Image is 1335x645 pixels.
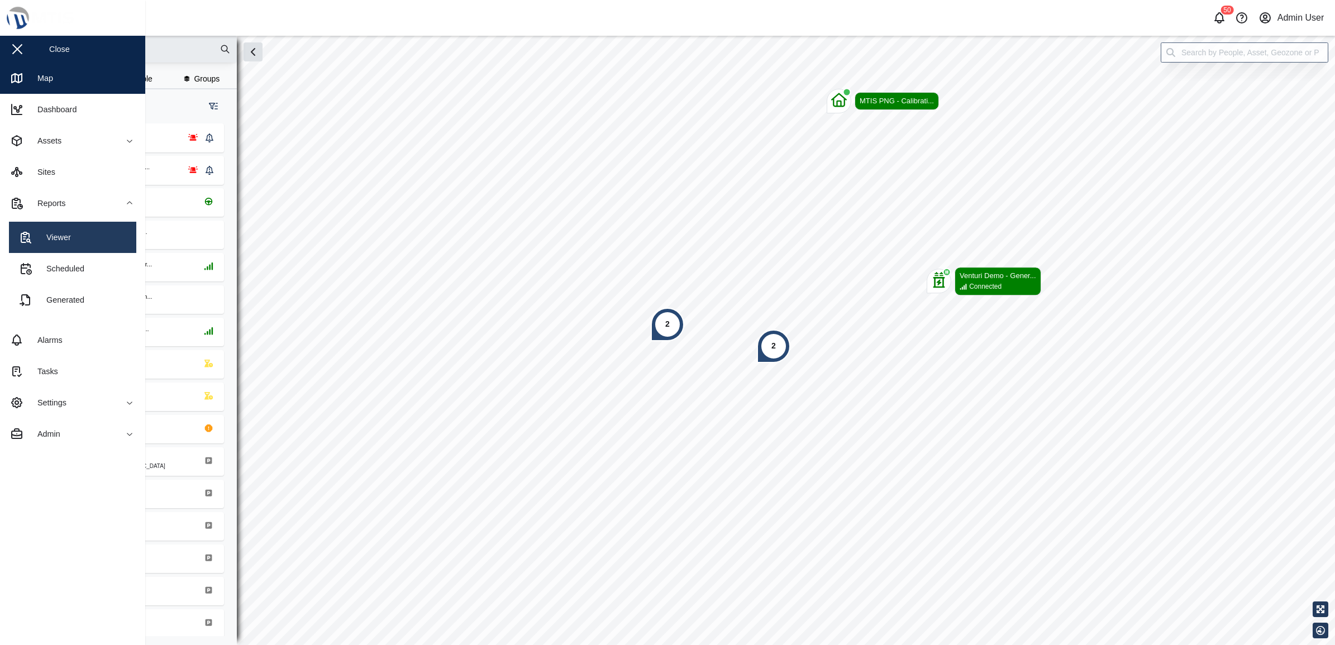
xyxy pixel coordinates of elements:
div: Settings [29,396,66,409]
div: Scheduled [38,262,84,275]
div: 50 [1220,6,1233,15]
span: Groups [194,75,220,83]
div: Map marker [651,308,684,341]
div: Close [49,43,70,55]
div: Map marker [927,267,1041,295]
a: Viewer [9,222,136,253]
div: MTIS PNG - Calibrati... [860,95,934,107]
div: Admin [29,428,60,440]
a: Scheduled [9,253,136,284]
img: Main Logo [6,6,151,30]
button: Admin User [1256,10,1326,26]
div: Ruango, [GEOGRAPHIC_DATA] [84,464,165,469]
div: Tasks [29,365,58,378]
div: Map marker [827,89,939,113]
canvas: Map [36,36,1335,645]
div: Assets [29,135,61,147]
div: Admin User [1277,11,1324,25]
div: Reports [29,197,65,209]
div: Generated [38,294,84,306]
div: Sites [29,166,55,178]
a: Generated [9,284,136,316]
input: Search by People, Asset, Geozone or Place [1161,42,1328,63]
span: People [128,75,152,83]
div: Alarms [29,334,63,346]
div: Viewer [38,231,71,243]
div: Venturi Demo - Gener... [960,270,1036,281]
div: Map [29,72,53,84]
div: Map marker [757,329,790,363]
div: 2 [771,340,776,352]
div: Dashboard [29,103,77,116]
div: 2 [665,318,670,331]
div: Connected [969,281,1002,292]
